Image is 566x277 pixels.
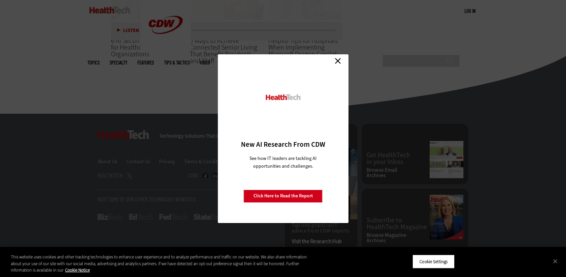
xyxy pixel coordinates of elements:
p: See how IT leaders are tackling AI opportunities and challenges. [241,155,325,170]
button: Cookie Settings [412,254,455,269]
button: Close [548,254,563,269]
h3: New AI Research From CDW [230,140,336,149]
a: More information about your privacy [65,267,90,273]
img: HealthTech_0.png [265,94,301,101]
a: Click Here to Read the Report [244,190,323,202]
a: Close [333,56,343,66]
div: This website uses cookies and other tracking technologies to enhance user experience and to analy... [11,254,311,274]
